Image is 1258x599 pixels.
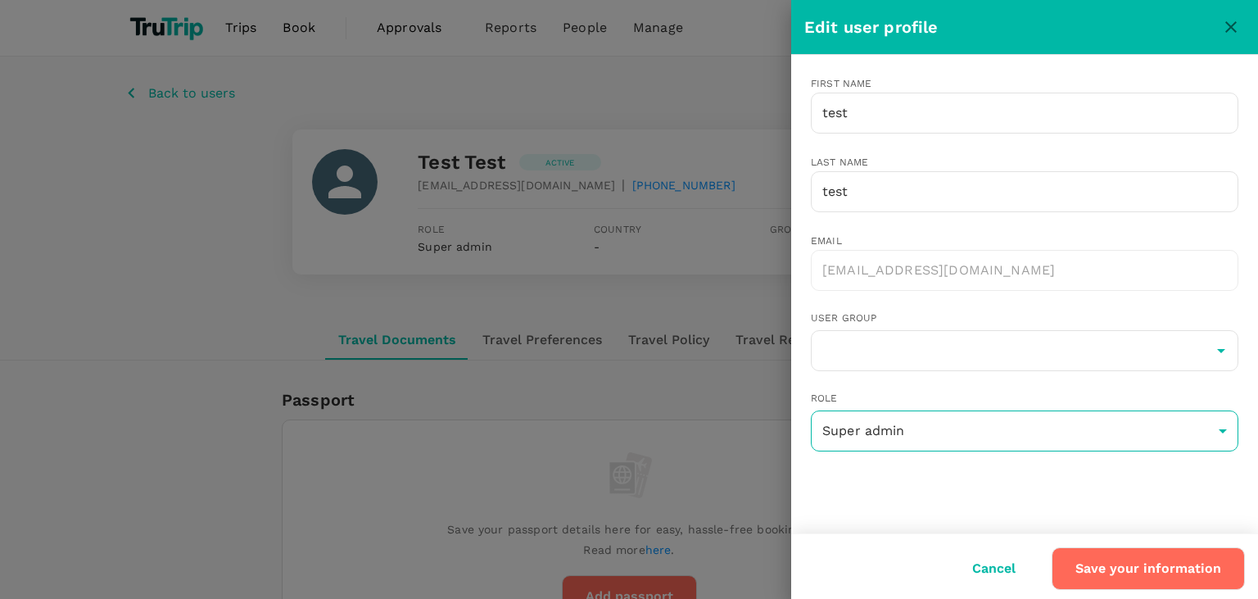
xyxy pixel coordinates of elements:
[1052,547,1245,590] button: Save your information
[1217,13,1245,41] button: close
[811,311,1238,327] span: User group
[811,391,1238,407] span: Role
[804,14,1217,40] div: Edit user profile
[811,157,868,168] span: Last name
[949,548,1039,589] button: Cancel
[1210,339,1233,362] button: Open
[811,235,842,247] span: Email
[811,78,872,89] span: First name
[811,411,1238,452] div: Super admin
